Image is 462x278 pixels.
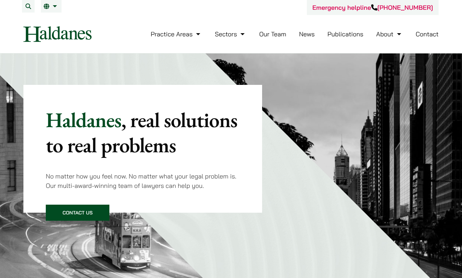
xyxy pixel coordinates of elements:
a: Sectors [215,30,246,38]
img: Logo of Haldanes [23,26,92,42]
a: Publications [327,30,363,38]
a: Practice Areas [151,30,202,38]
a: Contact Us [46,205,109,221]
p: No matter how you feel now. No matter what your legal problem is. Our multi-award-winning team of... [46,171,240,190]
a: Our Team [259,30,286,38]
a: Emergency helpline[PHONE_NUMBER] [312,3,433,12]
a: About [376,30,403,38]
mark: , real solutions to real problems [46,106,237,159]
a: EN [44,3,59,9]
a: Contact [416,30,439,38]
a: News [299,30,315,38]
p: Haldanes [46,107,240,158]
